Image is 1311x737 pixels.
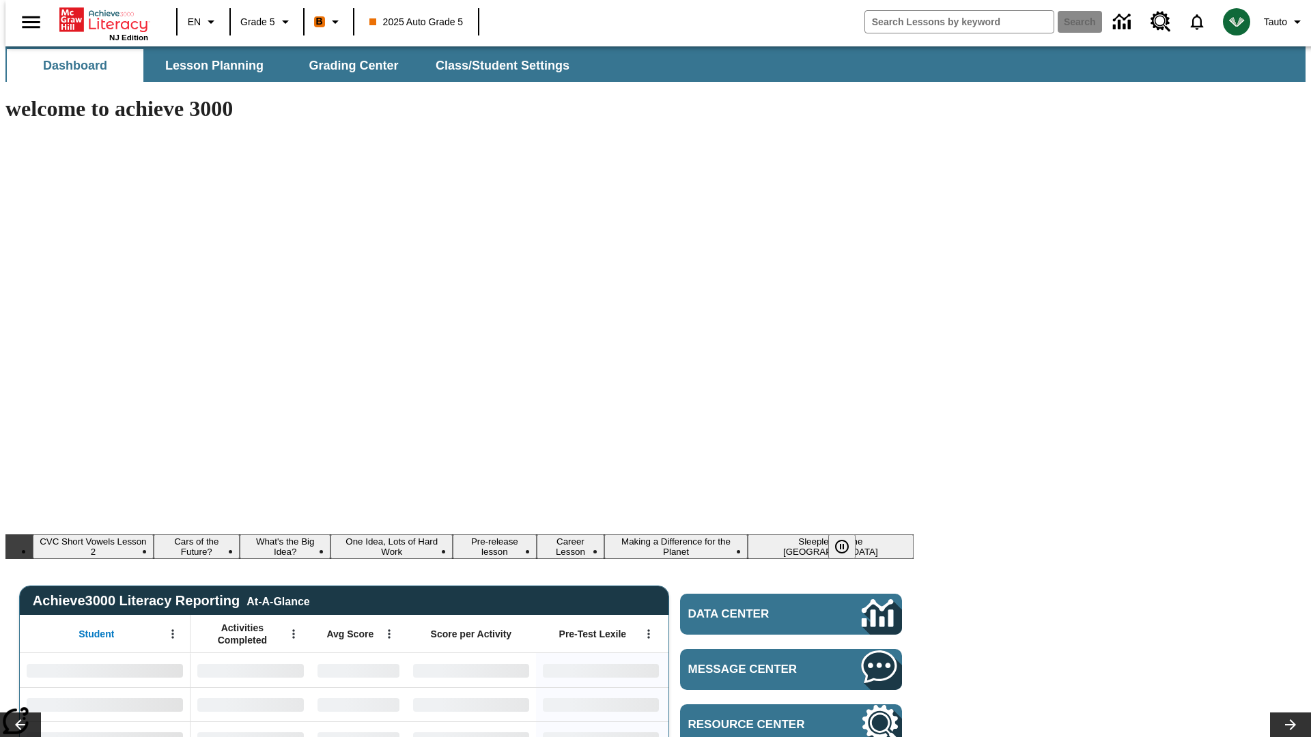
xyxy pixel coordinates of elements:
[688,718,821,732] span: Resource Center
[1105,3,1142,41] a: Data Center
[165,58,264,74] span: Lesson Planning
[604,534,747,559] button: Slide 7 Making a Difference for the Planet
[5,96,914,121] h1: welcome to achieve 3000
[5,46,1306,82] div: SubNavbar
[1270,712,1311,737] button: Lesson carousel, Next
[828,534,856,559] button: Pause
[680,649,902,690] a: Message Center
[1223,8,1250,35] img: avatar image
[748,534,914,559] button: Slide 8 Sleepless in the Animal Kingdom
[43,58,107,74] span: Dashboard
[146,49,283,82] button: Lesson Planning
[638,624,659,644] button: Open Menu
[369,15,464,29] span: 2025 Auto Grade 5
[79,628,114,640] span: Student
[537,534,605,559] button: Slide 6 Career Lesson
[1258,10,1311,34] button: Profile/Settings
[309,10,349,34] button: Boost Class color is orange. Change class color
[1215,4,1258,40] button: Select a new avatar
[7,49,143,82] button: Dashboard
[33,534,154,559] button: Slide 1 CVC Short Vowels Lesson 2
[235,10,299,34] button: Grade: Grade 5, Select a grade
[283,624,304,644] button: Open Menu
[688,607,816,621] span: Data Center
[865,11,1054,33] input: search field
[828,534,869,559] div: Pause
[59,6,148,33] a: Home
[182,10,225,34] button: Language: EN, Select a language
[240,534,331,559] button: Slide 3 What's the Big Idea?
[109,33,148,42] span: NJ Edition
[191,687,311,721] div: No Data,
[688,663,821,676] span: Message Center
[1264,15,1287,29] span: Tauto
[285,49,422,82] button: Grading Center
[246,593,309,608] div: At-A-Glance
[154,534,240,559] button: Slide 2 Cars of the Future?
[453,534,537,559] button: Slide 5 Pre-release lesson
[188,15,201,29] span: EN
[1142,3,1179,40] a: Resource Center, Will open in new tab
[379,624,399,644] button: Open Menu
[330,534,453,559] button: Slide 4 One Idea, Lots of Hard Work
[311,653,406,687] div: No Data,
[11,2,51,42] button: Open side menu
[559,628,627,640] span: Pre-Test Lexile
[436,58,569,74] span: Class/Student Settings
[326,628,373,640] span: Avg Score
[425,49,580,82] button: Class/Student Settings
[309,58,398,74] span: Grading Center
[191,653,311,687] div: No Data,
[431,628,512,640] span: Score per Activity
[316,13,323,30] span: B
[197,622,287,646] span: Activities Completed
[680,594,902,635] a: Data Center
[33,593,310,609] span: Achieve3000 Literacy Reporting
[1179,4,1215,40] a: Notifications
[5,49,582,82] div: SubNavbar
[311,687,406,721] div: No Data,
[240,15,275,29] span: Grade 5
[59,5,148,42] div: Home
[163,624,183,644] button: Open Menu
